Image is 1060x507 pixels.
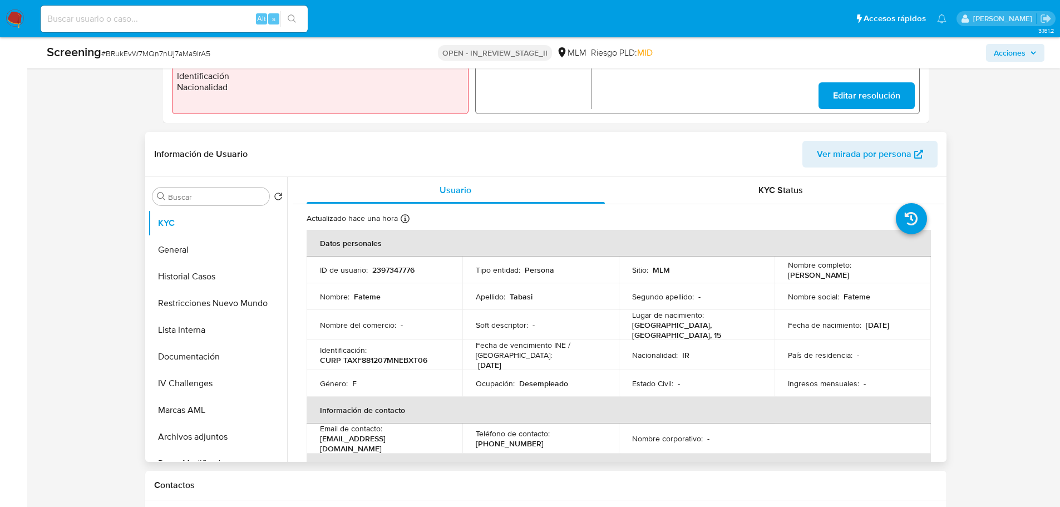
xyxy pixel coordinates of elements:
[148,370,287,397] button: IV Challenges
[632,292,694,302] p: Segundo apellido :
[438,45,552,61] p: OPEN - IN_REVIEW_STAGE_II
[320,378,348,388] p: Género :
[857,350,859,360] p: -
[307,230,931,257] th: Datos personales
[476,429,550,439] p: Teléfono de contacto :
[986,44,1044,62] button: Acciones
[788,260,851,270] p: Nombre completo :
[148,317,287,343] button: Lista Interna
[148,450,287,477] button: Datos Modificados
[632,265,648,275] p: Sitio :
[148,397,287,424] button: Marcas AML
[148,210,287,237] button: KYC
[632,350,678,360] p: Nacionalidad :
[632,320,757,340] p: [GEOGRAPHIC_DATA], [GEOGRAPHIC_DATA], 15
[637,46,653,59] span: MID
[632,310,704,320] p: Lugar de nacimiento :
[476,265,520,275] p: Tipo entidad :
[698,292,701,302] p: -
[476,439,544,449] p: [PHONE_NUMBER]
[937,14,946,23] a: Notificaciones
[41,12,308,26] input: Buscar usuario o caso...
[307,454,931,480] th: Verificación y cumplimiento
[148,343,287,370] button: Documentación
[632,378,673,388] p: Estado Civil :
[320,424,382,434] p: Email de contacto :
[320,345,367,355] p: Identificación :
[632,434,703,444] p: Nombre corporativo :
[844,292,870,302] p: Fateme
[788,350,852,360] p: País de residencia :
[154,149,248,160] h1: Información de Usuario
[440,184,471,196] span: Usuario
[148,237,287,263] button: General
[758,184,803,196] span: KYC Status
[478,360,501,370] p: [DATE]
[788,378,859,388] p: Ingresos mensuales :
[973,13,1036,24] p: nicolas.tyrkiel@mercadolibre.com
[788,270,849,280] p: [PERSON_NAME]
[510,292,533,302] p: Tabasi
[476,378,515,388] p: Ocupación :
[101,48,210,59] span: # BRukEvW7MQn7nUj7aMa9lrA5
[320,292,349,302] p: Nombre :
[591,47,653,59] span: Riesgo PLD:
[533,320,535,330] p: -
[320,355,427,365] p: CURP TAXF881207MNEBXT06
[476,292,505,302] p: Apellido :
[1040,13,1052,24] a: Salir
[148,424,287,450] button: Archivos adjuntos
[372,265,415,275] p: 2397347776
[148,290,287,317] button: Restricciones Nuevo Mundo
[401,320,403,330] p: -
[148,263,287,290] button: Historial Casos
[352,378,357,388] p: F
[320,320,396,330] p: Nombre del comercio :
[1038,26,1054,35] span: 3.161.2
[682,350,689,360] p: IR
[864,13,926,24] span: Accesos rápidos
[257,13,266,24] span: Alt
[320,434,445,454] p: [EMAIL_ADDRESS][DOMAIN_NAME]
[994,44,1026,62] span: Acciones
[788,320,861,330] p: Fecha de nacimiento :
[307,213,398,224] p: Actualizado hace una hora
[47,43,101,61] b: Screening
[307,397,931,424] th: Información de contacto
[678,378,680,388] p: -
[274,192,283,204] button: Volver al orden por defecto
[154,480,938,491] h1: Contactos
[168,192,265,202] input: Buscar
[476,340,605,360] p: Fecha de vencimiento INE / [GEOGRAPHIC_DATA] :
[320,265,368,275] p: ID de usuario :
[525,265,554,275] p: Persona
[817,141,911,168] span: Ver mirada por persona
[272,13,275,24] span: s
[476,320,528,330] p: Soft descriptor :
[354,292,381,302] p: Fateme
[707,434,709,444] p: -
[866,320,889,330] p: [DATE]
[788,292,839,302] p: Nombre social :
[802,141,938,168] button: Ver mirada por persona
[556,47,586,59] div: MLM
[280,11,303,27] button: search-icon
[864,378,866,388] p: -
[653,265,670,275] p: MLM
[157,192,166,201] button: Buscar
[519,378,568,388] p: Desempleado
